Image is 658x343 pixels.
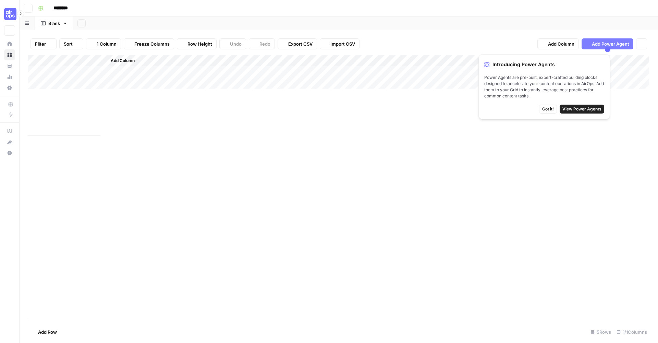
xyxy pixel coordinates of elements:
[4,82,15,93] a: Settings
[4,5,15,23] button: Workspace: AirOps U Cohort 1
[48,20,60,27] div: Blank
[537,38,579,49] button: Add Column
[288,40,313,47] span: Export CSV
[31,38,57,49] button: Filter
[4,60,15,71] a: Your Data
[560,105,604,114] button: View Power Agents
[542,106,554,112] span: Got it!
[484,60,604,69] div: Introducing Power Agents
[278,38,317,49] button: Export CSV
[177,38,217,49] button: Row Height
[35,16,73,30] a: Blank
[249,38,275,49] button: Redo
[64,40,73,47] span: Sort
[582,38,633,49] button: Add Power Agent
[614,327,650,338] div: 1/1 Columns
[97,40,117,47] span: 1 Column
[134,40,170,47] span: Freeze Columns
[562,106,601,112] span: View Power Agents
[219,38,246,49] button: Undo
[4,71,15,82] a: Usage
[230,40,242,47] span: Undo
[320,38,360,49] button: Import CSV
[102,56,137,65] button: Add Column
[35,40,46,47] span: Filter
[111,58,135,64] span: Add Column
[4,137,15,147] div: What's new?
[4,126,15,137] a: AirOps Academy
[4,137,15,147] button: What's new?
[4,8,16,20] img: AirOps U Cohort 1 Logo
[124,38,174,49] button: Freeze Columns
[187,40,212,47] span: Row Height
[539,105,557,114] button: Got it!
[4,147,15,158] button: Help + Support
[484,74,604,99] span: Power Agents are pre-built, expert-crafted building blocks designed to accelerate your content op...
[4,38,15,49] a: Home
[38,329,57,335] span: Add Row
[548,40,574,47] span: Add Column
[59,38,83,49] button: Sort
[588,327,614,338] div: 5 Rows
[330,40,355,47] span: Import CSV
[86,38,121,49] button: 1 Column
[28,327,61,338] button: Add Row
[4,49,15,60] a: Browse
[259,40,270,47] span: Redo
[592,40,629,47] span: Add Power Agent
